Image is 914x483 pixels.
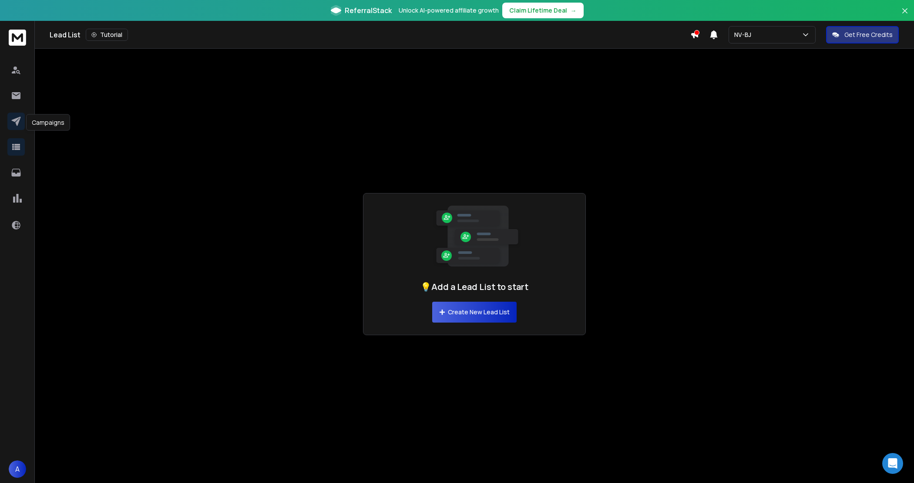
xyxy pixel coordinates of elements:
[9,460,26,478] button: A
[26,114,70,131] div: Campaigns
[432,302,517,323] button: Create New Lead List
[571,6,577,15] span: →
[882,453,903,474] div: Open Intercom Messenger
[399,6,499,15] p: Unlock AI-powered affiliate growth
[345,5,392,16] span: ReferralStack
[86,29,128,41] button: Tutorial
[844,30,893,39] p: Get Free Credits
[826,26,899,43] button: Get Free Credits
[734,30,755,39] p: NV-BJ
[899,5,911,26] button: Close banner
[50,29,690,41] div: Lead List
[420,281,528,293] h1: 💡Add a Lead List to start
[502,3,584,18] button: Claim Lifetime Deal→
